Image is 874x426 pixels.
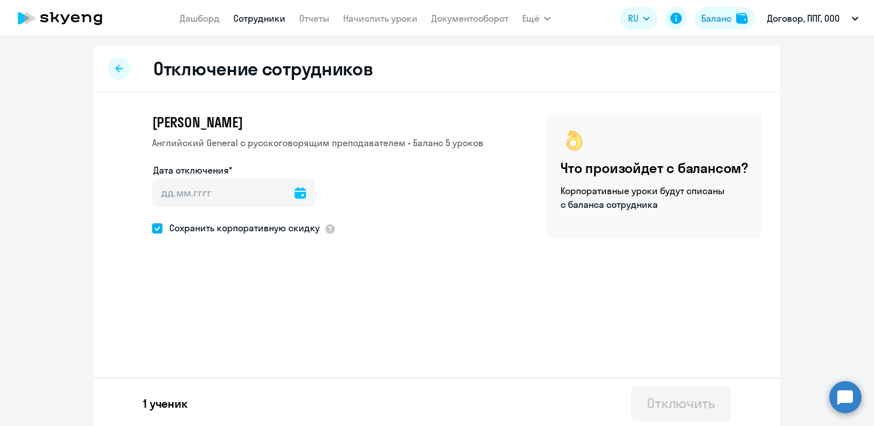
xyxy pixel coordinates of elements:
[153,163,232,177] label: Дата отключения*
[736,13,748,24] img: balance
[620,7,658,30] button: RU
[233,13,285,24] a: Сотрудники
[143,396,188,412] p: 1 ученик
[767,11,840,25] p: Договор, ППГ, ООО
[343,13,418,24] a: Начислить уроки
[162,221,320,235] span: Сохранить корпоративную скидку
[628,11,638,25] span: RU
[761,5,864,32] button: Договор, ППГ, ООО
[180,13,220,24] a: Дашборд
[153,57,373,80] h2: Отключение сотрудников
[522,7,551,30] button: Ещё
[152,113,243,131] span: [PERSON_NAME]
[631,387,731,421] button: Отключить
[299,13,329,24] a: Отчеты
[152,179,315,207] input: дд.мм.гггг
[522,11,539,25] span: Ещё
[431,13,508,24] a: Документооборот
[694,7,754,30] button: Балансbalance
[152,136,483,150] p: Английский General с русскоговорящим преподавателем • Баланс 5 уроков
[561,184,726,211] p: Корпоративные уроки будут списаны с баланса сотрудника
[701,11,732,25] div: Баланс
[647,394,715,412] div: Отключить
[561,127,588,154] img: ok
[561,159,748,177] h4: Что произойдет с балансом?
